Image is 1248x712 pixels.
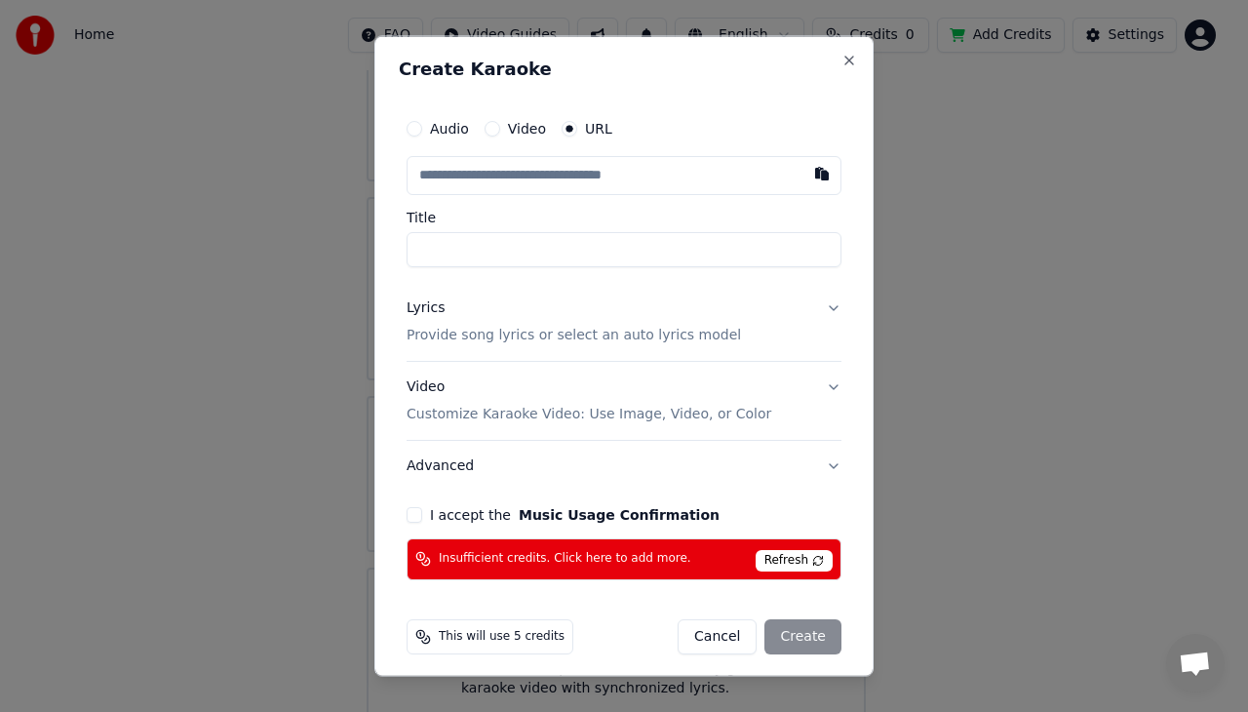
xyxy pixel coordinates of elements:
[756,549,833,571] span: Refresh
[439,628,565,644] span: This will use 5 credits
[508,122,546,136] label: Video
[407,440,841,491] button: Advanced
[430,122,469,136] label: Audio
[407,376,771,423] div: Video
[407,211,841,224] label: Title
[407,361,841,439] button: VideoCustomize Karaoke Video: Use Image, Video, or Color
[585,122,612,136] label: URL
[678,618,757,653] button: Cancel
[407,283,841,361] button: LyricsProvide song lyrics or select an auto lyrics model
[399,60,849,78] h2: Create Karaoke
[439,551,691,567] span: Insufficient credits. Click here to add more.
[407,298,445,318] div: Lyrics
[430,507,720,521] label: I accept the
[407,325,741,344] p: Provide song lyrics or select an auto lyrics model
[519,507,720,521] button: I accept the
[407,404,771,423] p: Customize Karaoke Video: Use Image, Video, or Color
